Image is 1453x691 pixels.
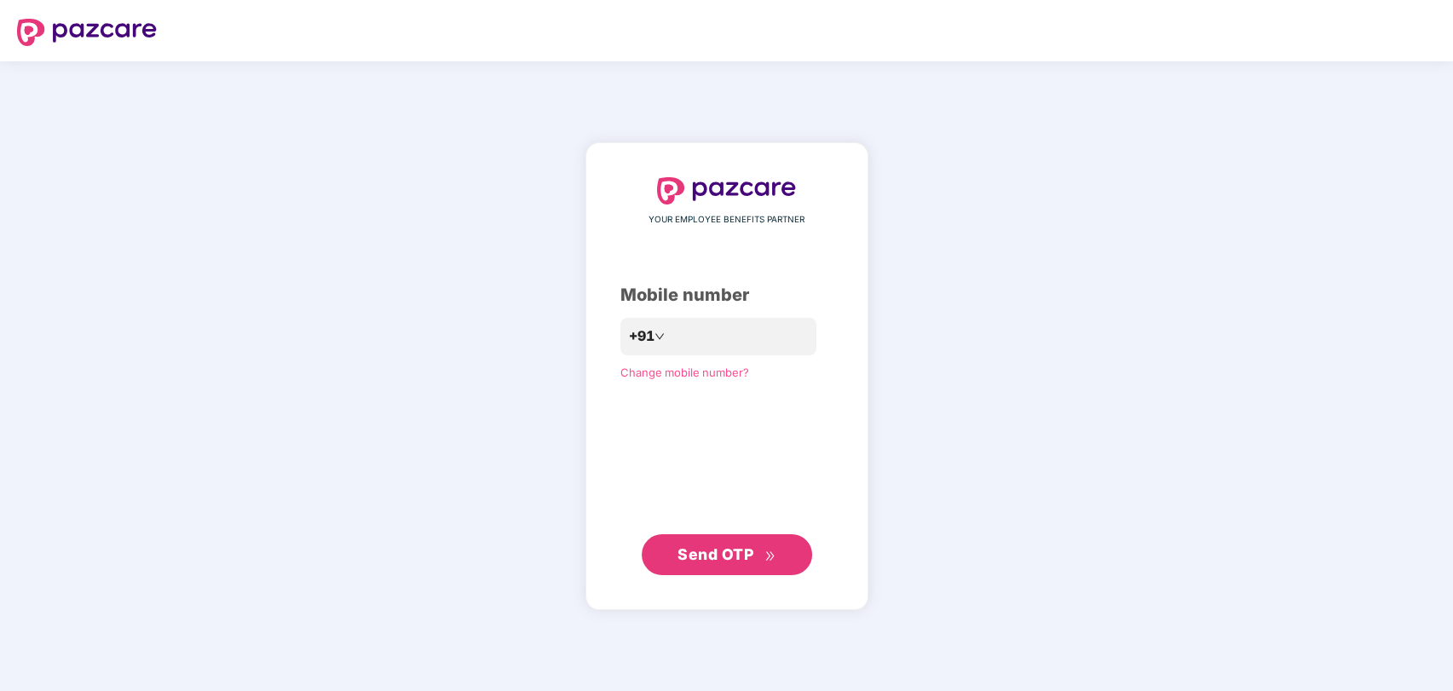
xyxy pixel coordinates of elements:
[620,282,833,308] div: Mobile number
[654,331,665,342] span: down
[629,325,654,347] span: +91
[764,550,776,561] span: double-right
[17,19,157,46] img: logo
[657,177,797,204] img: logo
[642,534,812,575] button: Send OTPdouble-right
[649,213,804,227] span: YOUR EMPLOYEE BENEFITS PARTNER
[677,545,753,563] span: Send OTP
[620,366,749,379] a: Change mobile number?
